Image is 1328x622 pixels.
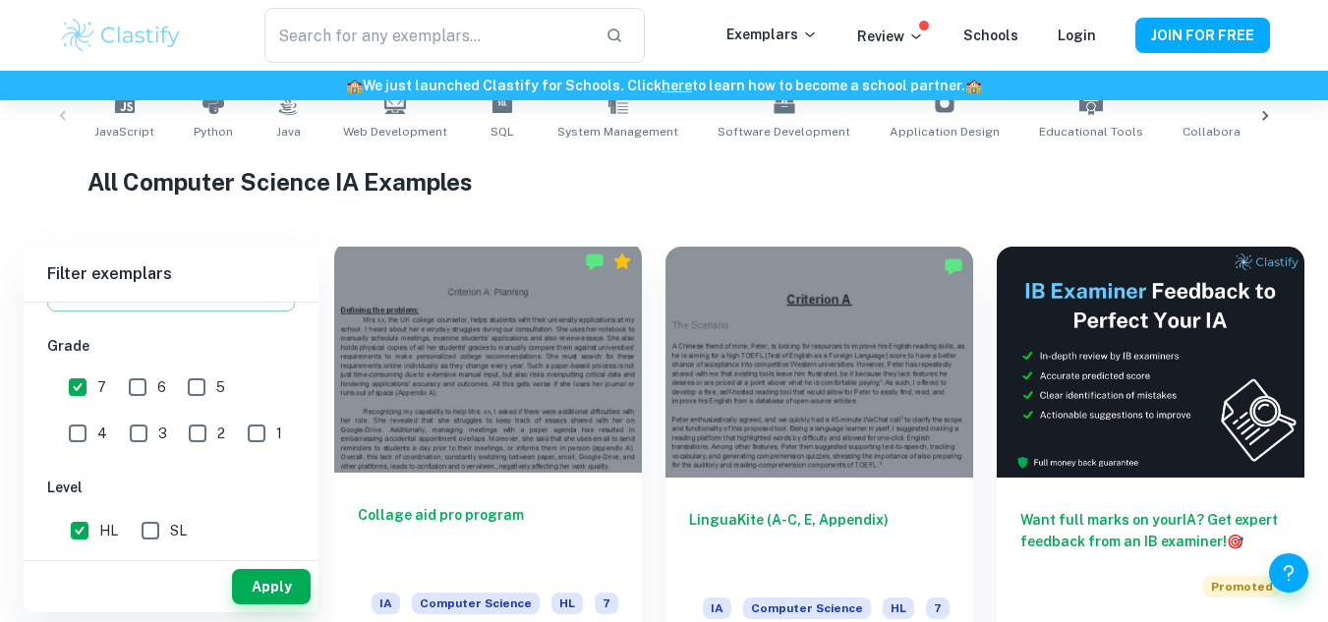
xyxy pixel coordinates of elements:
[726,24,818,45] p: Exemplars
[1183,123,1322,141] span: Collaborative Platforms
[997,247,1304,478] img: Thumbnail
[551,593,583,614] span: HL
[595,593,618,614] span: 7
[372,593,400,614] span: IA
[276,123,301,141] span: Java
[718,123,850,141] span: Software Development
[1135,18,1270,53] button: JOIN FOR FREE
[557,123,678,141] span: System Management
[703,597,731,619] span: IA
[1058,28,1096,43] a: Login
[170,520,187,541] span: SL
[47,477,295,498] h6: Level
[232,569,311,604] button: Apply
[689,509,950,574] h6: LinguaKite (A-C, E, Appendix)
[926,597,950,619] span: 7
[99,520,118,541] span: HL
[194,123,233,141] span: Python
[216,376,225,398] span: 5
[59,16,184,55] img: Clastify logo
[1020,509,1281,552] h6: Want full marks on your IA ? Get expert feedback from an IB examiner!
[944,256,963,276] img: Marked
[276,423,282,444] span: 1
[965,78,982,93] span: 🏫
[97,376,106,398] span: 7
[158,423,167,444] span: 3
[890,123,1000,141] span: Application Design
[87,164,1241,199] h1: All Computer Science IA Examples
[1227,534,1243,549] span: 🎯
[412,593,540,614] span: Computer Science
[4,75,1324,96] h6: We just launched Clastify for Schools. Click to learn how to become a school partner.
[343,123,447,141] span: Web Development
[585,252,605,271] img: Marked
[358,504,618,569] h6: Collage aid pro program
[97,423,107,444] span: 4
[24,247,318,302] h6: Filter exemplars
[264,8,589,63] input: Search for any exemplars...
[1203,576,1281,597] span: Promoted
[662,78,692,93] a: here
[743,597,871,619] span: Computer Science
[963,28,1018,43] a: Schools
[217,423,225,444] span: 2
[883,597,914,619] span: HL
[94,123,154,141] span: JavaScript
[1039,123,1143,141] span: Educational Tools
[47,335,295,357] h6: Grade
[491,123,514,141] span: SQL
[857,26,924,47] p: Review
[1269,553,1308,593] button: Help and Feedback
[157,376,166,398] span: 6
[612,252,632,271] div: Premium
[346,78,363,93] span: 🏫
